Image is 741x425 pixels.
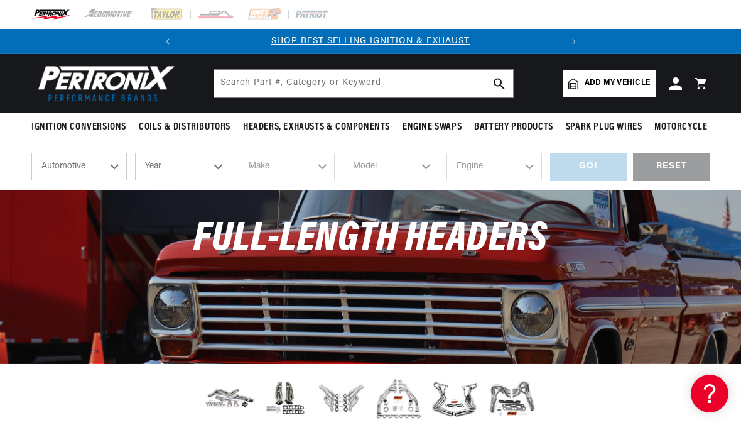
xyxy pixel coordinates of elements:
[648,113,713,142] summary: Motorcycle
[317,373,367,424] img: Mid-Length Headers
[214,70,513,97] input: Search Part #, Category or Keyword
[31,113,133,142] summary: Ignition Conversions
[430,373,480,424] img: Corvette Sidemount Headers
[563,70,656,97] a: Add my vehicle
[396,113,468,142] summary: Engine Swaps
[139,121,230,134] span: Coils & Distributors
[243,121,390,134] span: Headers, Exhausts & Components
[180,35,561,48] div: 1 of 2
[31,153,127,180] select: Ride Type
[468,113,560,142] summary: Battery Products
[560,113,649,142] summary: Spark Plug Wires
[487,373,537,424] img: Fenderwell Headers
[239,153,334,180] select: Make
[31,121,126,134] span: Ignition Conversions
[561,29,587,54] button: Translation missing: en.sections.announcements.next_announcement
[374,373,424,424] img: Tri-Y Headers
[633,153,710,181] div: RESET
[585,77,650,89] span: Add my vehicle
[261,378,311,420] img: JBA Shorty Headers
[403,121,462,134] span: Engine Swaps
[343,153,438,180] select: Model
[155,29,180,54] button: Translation missing: en.sections.announcements.previous_announcement
[193,219,547,260] span: Full-Length Headers
[133,113,237,142] summary: Coils & Distributors
[566,121,642,134] span: Spark Plug Wires
[135,153,230,180] select: Year
[271,36,470,46] a: SHOP BEST SELLING IGNITION & EXHAUST
[654,121,707,134] span: Motorcycle
[31,62,176,105] img: Pertronix
[204,379,254,419] img: Headers
[485,70,513,97] button: search button
[180,35,561,48] div: Announcement
[237,113,396,142] summary: Headers, Exhausts & Components
[446,153,542,180] select: Engine
[474,121,553,134] span: Battery Products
